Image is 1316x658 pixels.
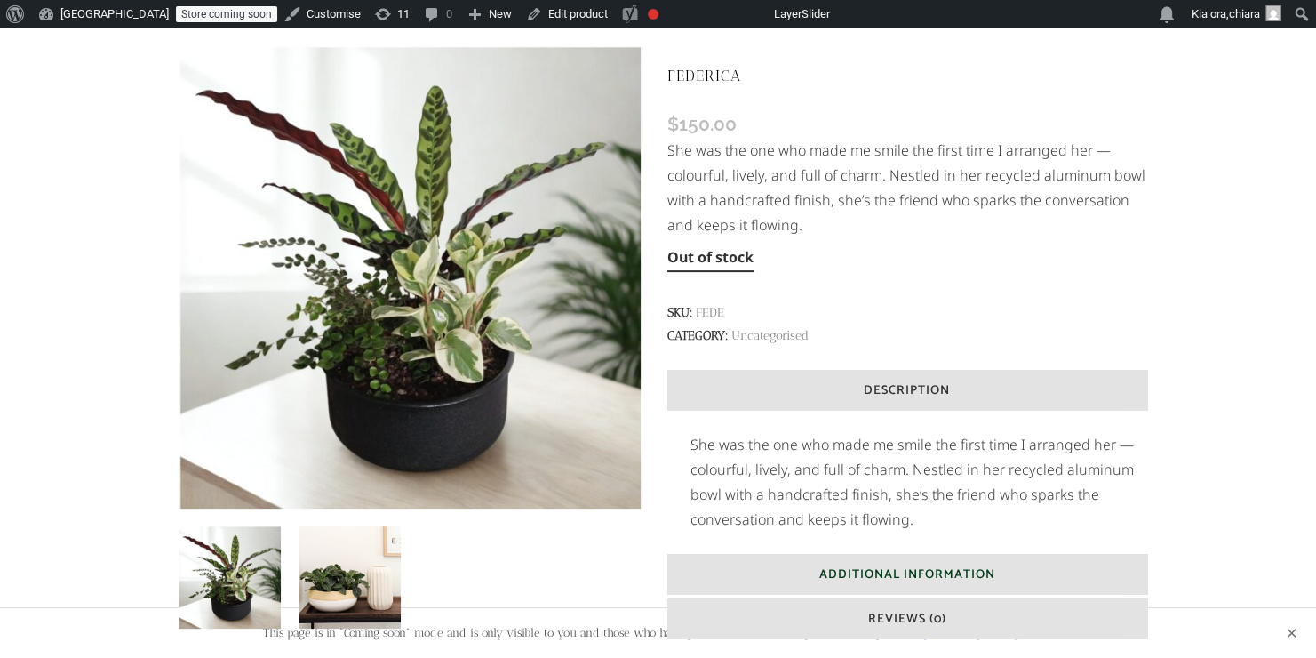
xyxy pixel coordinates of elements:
span: Additional Information [819,565,995,585]
a: Uncategorised [731,328,809,343]
a: Store coming soon [176,6,277,22]
p: She was the one who made me smile the first time I arranged her — colourful, lively, and full of ... [667,138,1147,237]
span: $ [667,113,679,135]
span: chiara [1229,7,1260,20]
h1: FEDERICA [667,46,1147,105]
p: Out of stock [667,245,754,272]
div: Focus keyphrase not set [648,9,658,20]
img: Views over 48 hours. Click for more Jetpack Stats. [674,4,774,25]
span: FEDE [696,305,724,320]
span: SKU: [667,301,1147,325]
span: Category: [667,325,1147,348]
img: FEDERICA [179,46,641,509]
p: She was the one who made me smile the first time I arranged her — colourful, lively, and full of ... [690,432,1147,532]
span: Description [864,381,950,401]
img: FEDERICA - Image 2 [179,526,281,629]
span: Reviews (0) [868,609,946,630]
bdi: 150.00 [667,113,737,135]
img: FEDERICA - Image 3 [299,526,401,629]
